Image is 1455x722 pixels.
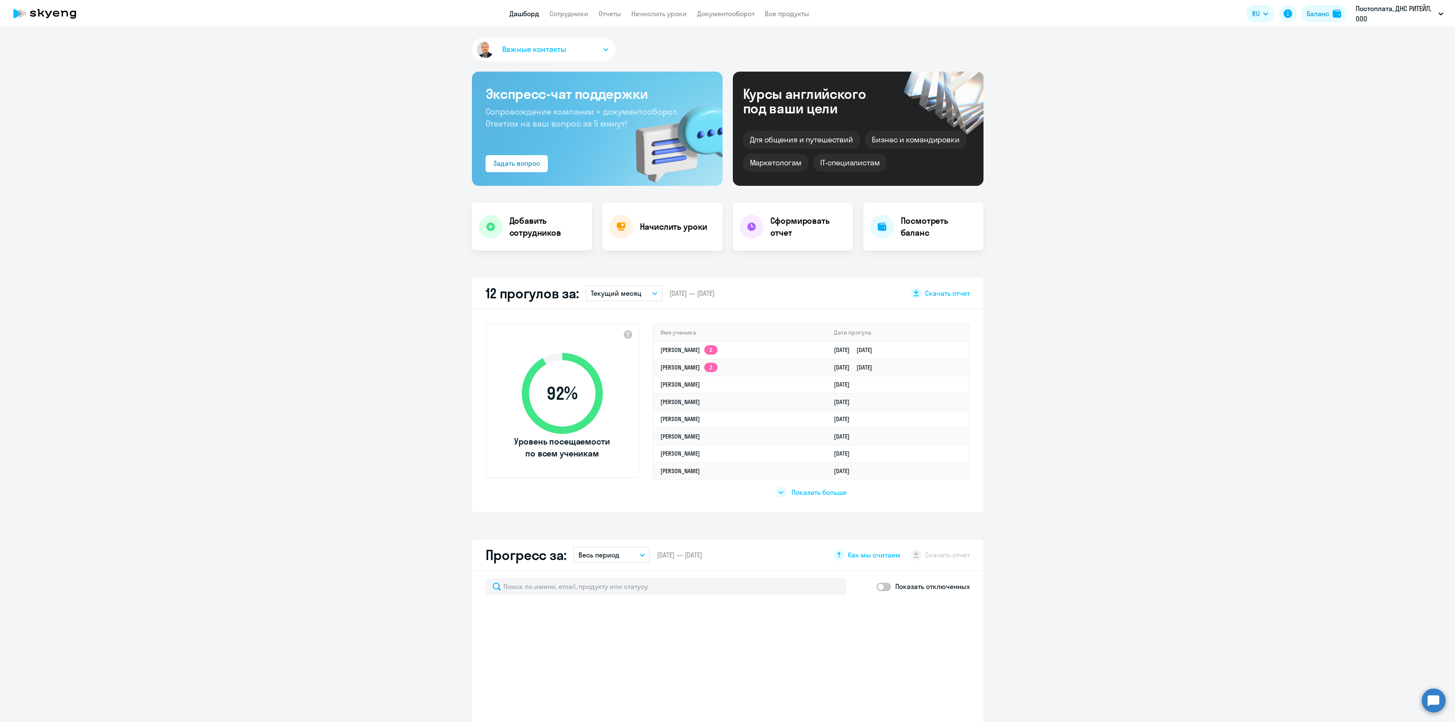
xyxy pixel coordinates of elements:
[834,346,879,354] a: [DATE][DATE]
[509,215,585,239] h4: Добавить сотрудников
[697,9,755,18] a: Документооборот
[660,381,700,388] a: [PERSON_NAME]
[660,364,717,371] a: [PERSON_NAME]2
[475,40,495,60] img: avatar
[493,158,540,168] div: Задать вопрос
[486,85,709,102] h3: Экспресс-чат поддержки
[834,398,856,406] a: [DATE]
[792,488,847,497] span: Показать больше
[743,87,889,116] div: Курсы английского под ваши цели
[834,450,856,457] a: [DATE]
[486,106,678,129] span: Сопровождение компании + документооборот. Ответим на ваш вопрос за 5 минут!
[1333,9,1341,18] img: balance
[654,324,827,341] th: Имя ученика
[1356,3,1435,24] p: Постоплата, ДНС РИТЕЙЛ, ООО
[640,221,708,233] h4: Начислить уроки
[901,215,977,239] h4: Посмотреть баланс
[925,289,970,298] span: Скачать отчет
[486,285,579,302] h2: 12 прогулов за:
[765,9,809,18] a: Все продукты
[579,550,619,560] p: Весь период
[513,383,611,404] span: 92 %
[865,131,966,149] div: Бизнес и командировки
[834,381,856,388] a: [DATE]
[1246,5,1274,22] button: RU
[704,345,717,355] app-skyeng-badge: 2
[1307,9,1329,19] div: Баланс
[660,467,700,475] a: [PERSON_NAME]
[1351,3,1448,24] button: Постоплата, ДНС РИТЕЙЛ, ООО
[486,546,567,563] h2: Прогресс за:
[704,363,717,372] app-skyeng-badge: 2
[550,9,588,18] a: Сотрудники
[486,155,548,172] button: Задать вопрос
[848,550,900,560] span: Как мы считаем
[599,9,621,18] a: Отчеты
[660,415,700,423] a: [PERSON_NAME]
[631,9,687,18] a: Начислить уроки
[660,346,717,354] a: [PERSON_NAME]2
[591,288,642,298] p: Текущий месяц
[660,450,700,457] a: [PERSON_NAME]
[669,289,714,298] span: [DATE] — [DATE]
[657,550,702,560] span: [DATE] — [DATE]
[660,433,700,440] a: [PERSON_NAME]
[513,436,611,459] span: Уровень посещаемости по всем ученикам
[1302,5,1346,22] button: Балансbalance
[834,433,856,440] a: [DATE]
[486,578,846,595] input: Поиск по имени, email, продукту или статусу
[502,44,566,55] span: Важные контакты
[743,154,808,172] div: Маркетологам
[827,324,969,341] th: Дата прогула
[586,285,662,301] button: Текущий месяц
[834,467,856,475] a: [DATE]
[573,547,650,563] button: Весь период
[660,398,700,406] a: [PERSON_NAME]
[813,154,887,172] div: IT-специалистам
[623,90,723,186] img: bg-img
[509,9,539,18] a: Дашборд
[472,38,615,61] button: Важные контакты
[895,581,970,592] p: Показать отключенных
[834,415,856,423] a: [DATE]
[1252,9,1260,19] span: RU
[743,131,860,149] div: Для общения и путешествий
[770,215,846,239] h4: Сформировать отчет
[834,364,879,371] a: [DATE][DATE]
